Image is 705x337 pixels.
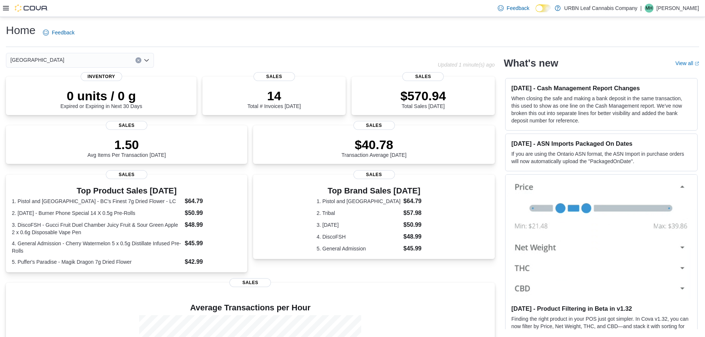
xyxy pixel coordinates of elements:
[185,220,241,229] dd: $48.99
[60,88,142,103] p: 0 units / 0 g
[248,88,301,109] div: Total # Invoices [DATE]
[6,23,36,38] h1: Home
[342,137,407,158] div: Transaction Average [DATE]
[316,245,400,252] dt: 5. General Admission
[316,198,400,205] dt: 1. Pistol and [GEOGRAPHIC_DATA]
[12,240,182,255] dt: 4. General Admission - Cherry Watermelon 5 x 0.5g Distillate Infused Pre-Rolls
[12,198,182,205] dt: 1. Pistol and [GEOGRAPHIC_DATA] - BC's Finest 7g Dried Flower - LC
[106,170,147,179] span: Sales
[511,150,691,165] p: If you are using the Ontario ASN format, the ASN Import in purchase orders will now automatically...
[403,220,432,229] dd: $50.99
[316,233,400,240] dt: 4. DiscoFSH
[657,4,699,13] p: [PERSON_NAME]
[185,239,241,248] dd: $45.99
[106,121,147,130] span: Sales
[353,121,395,130] span: Sales
[248,88,301,103] p: 14
[645,4,654,13] div: Megan Hude
[403,197,432,206] dd: $64.79
[342,137,407,152] p: $40.78
[52,29,74,36] span: Feedback
[511,95,691,124] p: When closing the safe and making a bank deposit in the same transaction, this used to show as one...
[254,72,295,81] span: Sales
[135,57,141,63] button: Clear input
[495,1,532,16] a: Feedback
[438,62,495,68] p: Updated 1 minute(s) ago
[403,232,432,241] dd: $48.99
[511,140,691,147] h3: [DATE] - ASN Imports Packaged On Dates
[316,221,400,229] dt: 3. [DATE]
[400,88,446,103] p: $570.94
[564,4,638,13] p: URBN Leaf Cannabis Company
[511,305,691,312] h3: [DATE] - Product Filtering in Beta in v1.32
[316,209,400,217] dt: 2. Tribal
[511,84,691,92] h3: [DATE] - Cash Management Report Changes
[507,4,529,12] span: Feedback
[504,57,558,69] h2: What's new
[185,197,241,206] dd: $64.79
[12,186,241,195] h3: Top Product Sales [DATE]
[40,25,77,40] a: Feedback
[403,209,432,218] dd: $57.98
[185,257,241,266] dd: $42.99
[316,186,431,195] h3: Top Brand Sales [DATE]
[402,72,444,81] span: Sales
[87,137,166,158] div: Avg Items Per Transaction [DATE]
[695,61,699,66] svg: External link
[675,60,699,66] a: View allExternal link
[185,209,241,218] dd: $50.99
[15,4,48,12] img: Cova
[10,55,64,64] span: [GEOGRAPHIC_DATA]
[144,57,150,63] button: Open list of options
[536,4,551,12] input: Dark Mode
[400,88,446,109] div: Total Sales [DATE]
[640,4,642,13] p: |
[87,137,166,152] p: 1.50
[12,303,489,312] h4: Average Transactions per Hour
[403,244,432,253] dd: $45.99
[12,258,182,266] dt: 5. Puffer's Paradise - Magik Dragon 7g Dried Flower
[81,72,122,81] span: Inventory
[229,278,271,287] span: Sales
[60,88,142,109] div: Expired or Expiring in Next 30 Days
[353,170,395,179] span: Sales
[12,221,182,236] dt: 3. DiscoFSH - Gucci Fruit Duel Chamber Juicy Fruit & Sour Green Apple 2 x 0.6g Disposable Vape Pen
[646,4,653,13] span: MH
[12,209,182,217] dt: 2. [DATE] - Burner Phone Special 14 X 0.5g Pre-Rolls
